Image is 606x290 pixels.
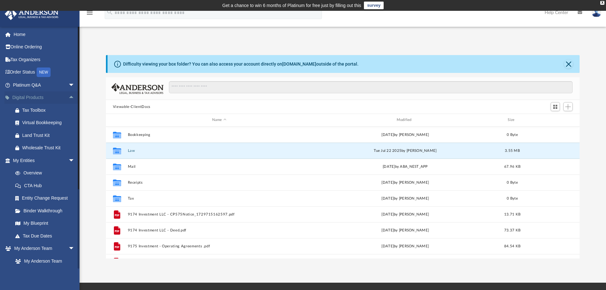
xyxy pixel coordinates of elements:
button: Bookkeeping [128,133,311,137]
div: [DATE] by [PERSON_NAME] [314,243,497,249]
span: 0 Byte [507,196,518,200]
a: Digital Productsarrow_drop_up [4,91,84,104]
div: [DATE] by ABA_NEST_APP [314,164,497,169]
button: Viewable-ClientDocs [113,104,150,110]
button: Law [128,149,311,153]
a: My Anderson Team [9,255,78,267]
a: Land Trust Kit [9,129,84,142]
div: Modified [313,117,497,123]
div: id [528,117,572,123]
a: Order StatusNEW [4,66,84,79]
span: arrow_drop_up [68,91,81,104]
a: survey [364,2,384,9]
div: [DATE] by [PERSON_NAME] [314,132,497,138]
a: menu [86,12,94,17]
button: Close [564,60,573,68]
button: Tax [128,196,311,201]
div: [DATE] by [PERSON_NAME] [314,180,497,185]
a: Anderson System [9,267,81,280]
button: 9174 Investment LLC - CP575Notice_1729715162597.pdf [128,212,311,216]
i: search [106,9,113,16]
a: Overview [9,167,84,180]
a: Entity Change Request [9,192,84,205]
a: Virtual Bookkeeping [9,117,84,129]
div: [DATE] by [PERSON_NAME] [314,227,497,233]
button: Add [563,102,573,111]
a: My Blueprint [9,217,81,230]
button: 9174 Investment LLC - Deed.pdf [128,228,311,232]
span: 67.96 KB [504,165,520,168]
span: 3.55 MB [505,149,520,152]
span: 84.54 KB [504,244,520,248]
div: id [109,117,125,123]
div: Get a chance to win 6 months of Platinum for free just by filling out this [222,2,361,9]
a: Home [4,28,84,41]
div: Land Trust Kit [22,131,76,139]
div: grid [106,127,580,258]
a: [DOMAIN_NAME] [282,61,316,67]
div: NEW [37,67,51,77]
a: My Anderson Teamarrow_drop_down [4,242,81,255]
div: close [600,1,604,5]
button: 9175 Investment - Operating Agreements .pdf [128,244,311,248]
button: Switch to Grid View [551,102,560,111]
a: Online Ordering [4,41,84,53]
a: Tax Due Dates [9,230,84,242]
a: CTA Hub [9,179,84,192]
span: 0 Byte [507,180,518,184]
div: Name [127,117,310,123]
a: My Entitiesarrow_drop_down [4,154,84,167]
img: Anderson Advisors Platinum Portal [3,8,60,20]
input: Search files and folders [169,81,573,93]
a: Platinum Q&Aarrow_drop_down [4,79,84,91]
a: Binder Walkthrough [9,204,84,217]
button: Mail [128,165,311,169]
div: Tue Jul 22 2025 by [PERSON_NAME] [314,148,497,153]
div: [DATE] by [PERSON_NAME] [314,195,497,201]
span: 0 Byte [507,133,518,136]
div: Tax Toolbox [22,106,76,114]
div: Wholesale Trust Kit [22,144,76,152]
span: 73.37 KB [504,228,520,232]
span: arrow_drop_down [68,79,81,92]
div: Difficulty viewing your box folder? You can also access your account directly on outside of the p... [123,61,359,67]
a: Tax Toolbox [9,104,84,117]
span: arrow_drop_down [68,242,81,255]
i: menu [86,9,94,17]
span: 13.71 KB [504,212,520,216]
a: Tax Organizers [4,53,84,66]
span: arrow_drop_down [68,154,81,167]
a: Wholesale Trust Kit [9,142,84,154]
button: Receipts [128,180,311,185]
div: Size [499,117,525,123]
img: User Pic [592,8,601,17]
div: Virtual Bookkeeping [22,119,76,127]
div: [DATE] by [PERSON_NAME] [314,211,497,217]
